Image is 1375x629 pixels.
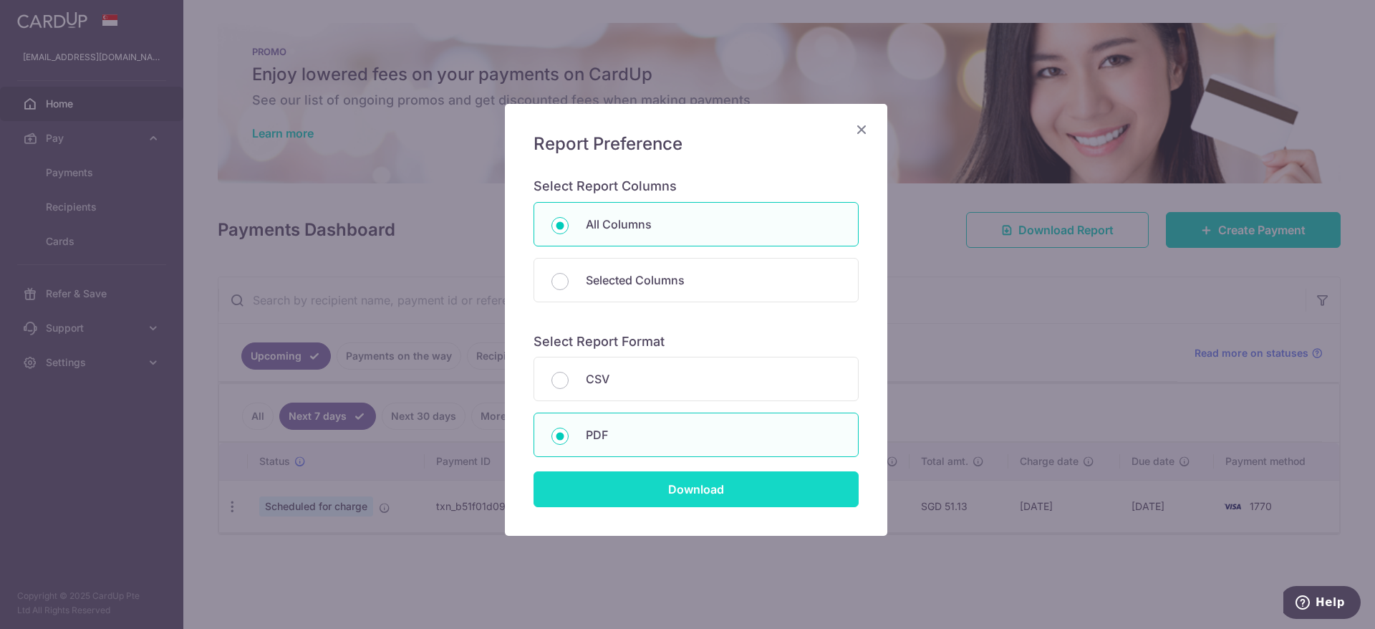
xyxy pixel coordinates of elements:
[586,272,841,289] p: Selected Columns
[534,334,859,350] h6: Select Report Format
[1283,586,1361,622] iframe: Opens a widget where you can find more information
[853,121,870,138] button: Close
[586,426,841,443] p: PDF
[586,216,841,233] p: All Columns
[534,471,859,507] input: Download
[534,178,859,195] h6: Select Report Columns
[534,133,859,155] h5: Report Preference
[586,370,841,388] p: CSV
